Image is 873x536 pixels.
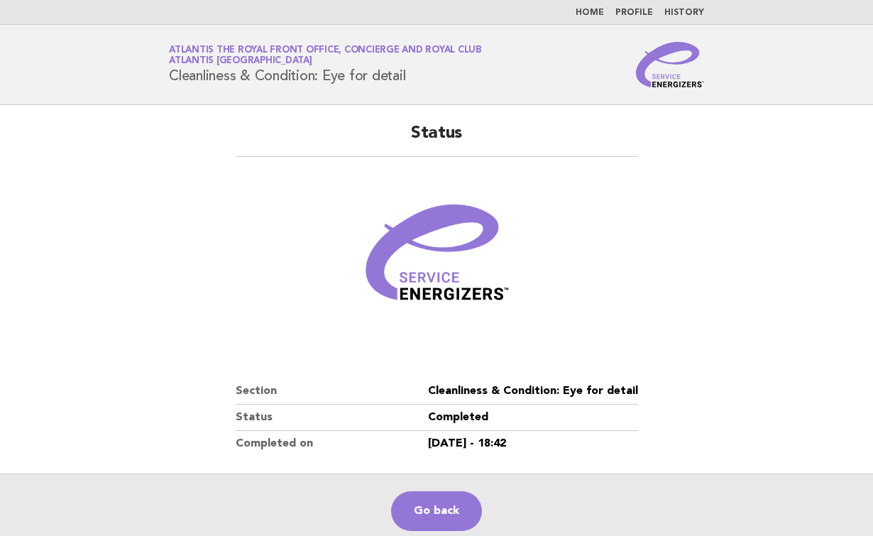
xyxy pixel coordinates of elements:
[576,9,604,17] a: Home
[236,431,428,456] dt: Completed on
[169,45,482,65] a: Atlantis The Royal Front Office, Concierge and Royal ClubAtlantis [GEOGRAPHIC_DATA]
[428,431,638,456] dd: [DATE] - 18:42
[236,405,428,431] dt: Status
[428,405,638,431] dd: Completed
[664,9,704,17] a: History
[169,46,482,83] h1: Cleanliness & Condition: Eye for detail
[351,174,522,344] img: Verified
[391,491,482,531] a: Go back
[169,57,312,66] span: Atlantis [GEOGRAPHIC_DATA]
[236,378,428,405] dt: Section
[636,42,704,87] img: Service Energizers
[428,378,638,405] dd: Cleanliness & Condition: Eye for detail
[615,9,653,17] a: Profile
[236,122,638,157] h2: Status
